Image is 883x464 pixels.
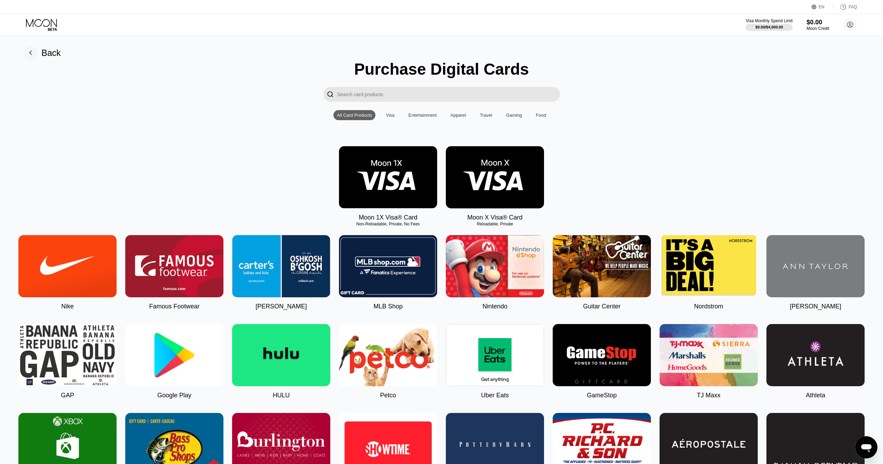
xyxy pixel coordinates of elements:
div: Gaming [506,113,522,118]
div: Gaming [503,110,526,120]
div: Google Play [157,392,191,399]
input: Search card products [337,87,560,102]
div: Visa [386,113,394,118]
div: Athleta [806,392,825,399]
div: Nintendo [482,303,507,310]
div: GameStop [587,392,617,399]
div: Travel [476,110,496,120]
div: Visa [382,110,398,120]
div: Back [24,46,61,60]
div: Apparel [450,113,466,118]
div: Visa Monthly Spend Limit$0.00/$4,000.00 [746,18,792,31]
div: Moon 1X Visa® Card [359,214,417,221]
div: Reloadable, Private [446,222,544,226]
div: $0.00Moon Credit [807,19,829,31]
div: Apparel [447,110,469,120]
div: Back [42,48,61,58]
div: Moon X Visa® Card [467,214,523,221]
div: EN [819,5,825,9]
div: TJ Maxx [697,392,720,399]
div: Food [536,113,546,118]
div: Moon Credit [807,26,829,31]
div: [PERSON_NAME] [255,303,307,310]
div: Entertainment [405,110,440,120]
div: FAQ [849,5,857,9]
div: Entertainment [408,113,436,118]
div: Nordstrom [694,303,723,310]
div: MLB Shop [373,303,402,310]
div: Petco [380,392,396,399]
div: FAQ [833,3,857,10]
div: Travel [480,113,492,118]
div: $0.00 / $4,000.00 [755,25,783,29]
div:  [323,87,337,102]
div: GAP [61,392,74,399]
div: Purchase Digital Cards [354,60,529,78]
div: $0.00 [807,19,829,26]
div: All Card Products [337,113,372,118]
div: [PERSON_NAME] [790,303,841,310]
div:  [327,90,334,98]
div: HULU [273,392,290,399]
div: EN [812,3,833,10]
div: Non-Reloadable, Private, No Fees [339,222,437,226]
div: Food [532,110,550,120]
div: Visa Monthly Spend Limit [746,18,792,23]
div: Famous Footwear [149,303,199,310]
div: Uber Eats [481,392,509,399]
div: Guitar Center [583,303,620,310]
div: All Card Products [333,110,375,120]
div: Nike [61,303,74,310]
iframe: Button to launch messaging window [855,436,877,458]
